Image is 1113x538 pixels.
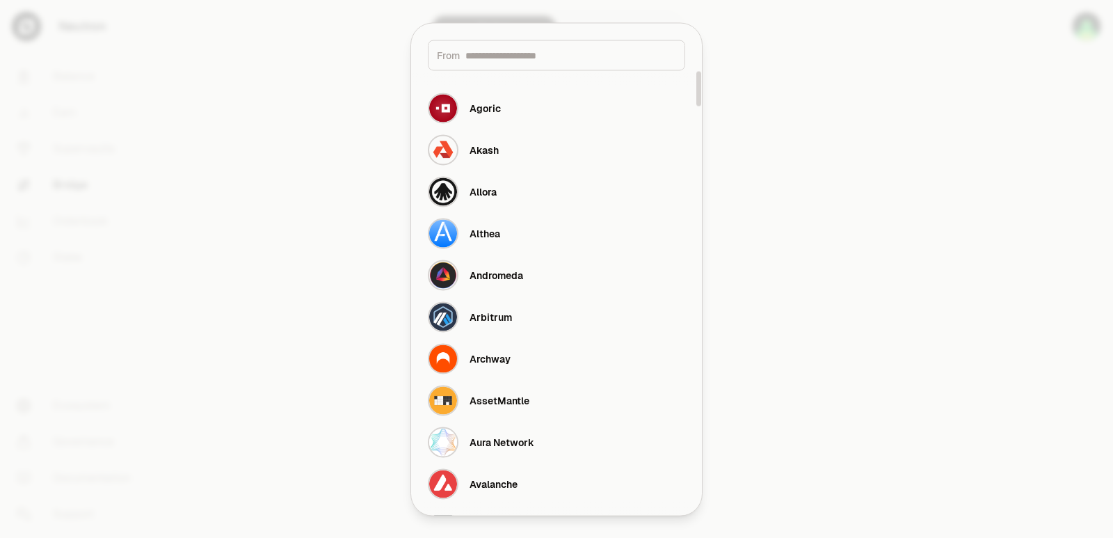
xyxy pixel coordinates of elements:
[419,254,694,296] button: Andromeda LogoAndromeda
[419,87,694,129] button: Agoric LogoAgoric
[419,338,694,379] button: Archway LogoArchway
[428,301,458,332] img: Arbitrum Logo
[470,101,501,115] div: Agoric
[419,379,694,421] button: AssetMantle LogoAssetMantle
[470,351,511,365] div: Archway
[419,212,694,254] button: Althea LogoAlthea
[428,93,458,123] img: Agoric Logo
[419,296,694,338] button: Arbitrum LogoArbitrum
[437,48,460,62] span: From
[428,260,458,290] img: Andromeda Logo
[428,134,458,165] img: Akash Logo
[419,421,694,463] button: Aura Network LogoAura Network
[428,427,458,457] img: Aura Network Logo
[470,477,518,491] div: Avalanche
[470,143,499,157] div: Akash
[428,343,458,374] img: Archway Logo
[428,468,458,499] img: Avalanche Logo
[419,463,694,505] button: Avalanche LogoAvalanche
[419,129,694,171] button: Akash LogoAkash
[470,268,523,282] div: Andromeda
[470,226,500,240] div: Althea
[428,218,458,248] img: Althea Logo
[470,184,497,198] div: Allora
[470,393,529,407] div: AssetMantle
[470,310,512,324] div: Arbitrum
[428,385,458,416] img: AssetMantle Logo
[428,176,458,207] img: Allora Logo
[419,171,694,212] button: Allora LogoAllora
[470,435,534,449] div: Aura Network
